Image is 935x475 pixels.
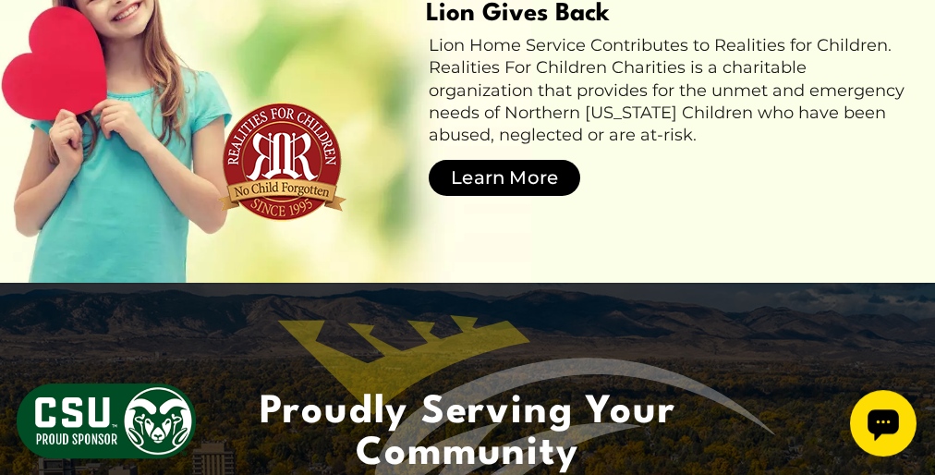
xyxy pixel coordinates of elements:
[14,381,199,461] img: CSU Sponsor Badge
[217,97,346,226] img: realities for children
[429,160,579,197] a: Learn more
[429,34,907,198] div: Lion Home Service Contributes to Realities for Children. Realities For Children Charities is a ch...
[7,7,74,74] div: Open chat widget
